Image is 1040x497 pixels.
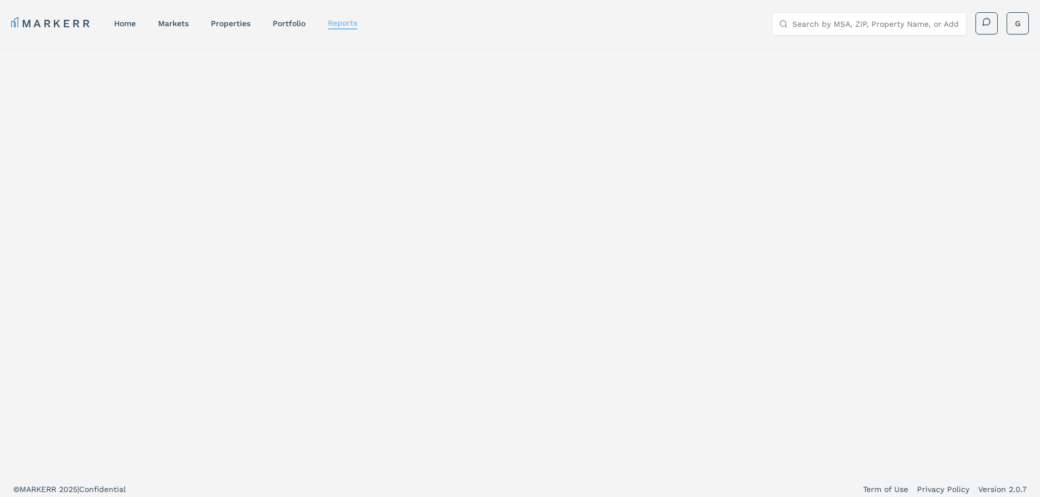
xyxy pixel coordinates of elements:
span: © [13,485,19,494]
span: Confidential [79,485,126,494]
a: markets [158,19,189,28]
a: Portfolio [273,19,305,28]
a: Version 2.0.7 [978,484,1027,495]
button: G [1007,12,1029,35]
span: G [1015,18,1021,29]
a: home [114,19,136,28]
a: MARKERR [11,16,92,31]
span: 2025 | [59,485,79,494]
input: Search by MSA, ZIP, Property Name, or Address [792,13,959,35]
a: reports [328,18,357,27]
a: Term of Use [863,484,908,495]
span: MARKERR [19,485,59,494]
a: Privacy Policy [917,484,969,495]
a: properties [211,19,250,28]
